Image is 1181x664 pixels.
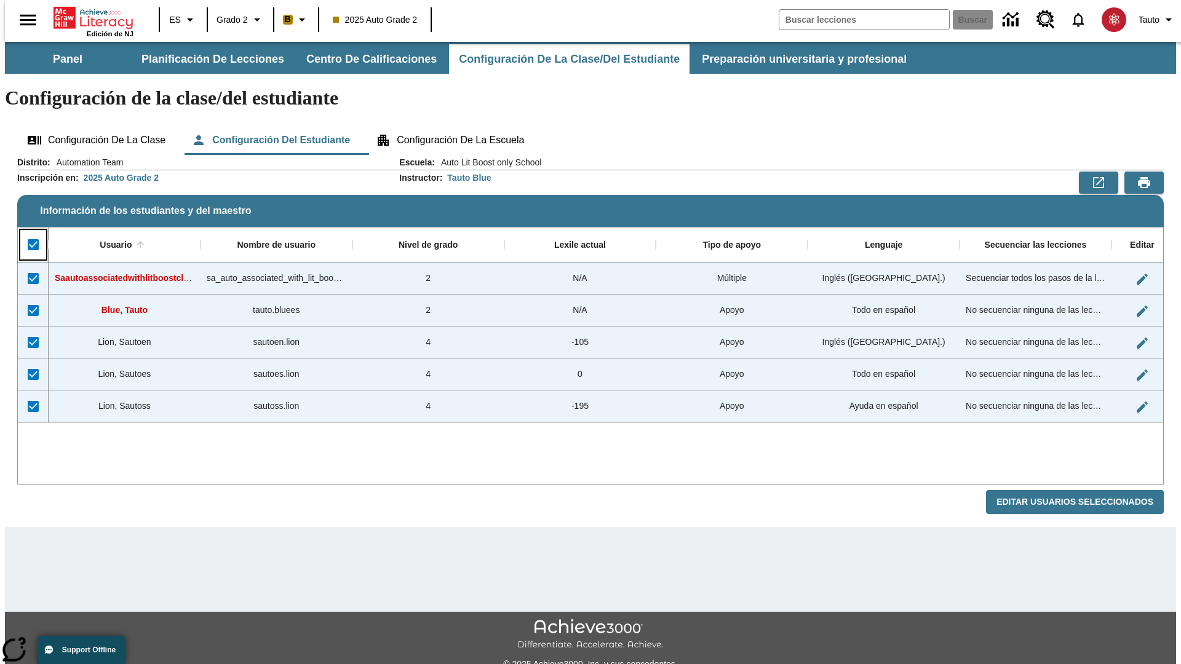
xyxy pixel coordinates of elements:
button: Editar Usuario [1130,395,1155,419]
div: Todo en español [808,294,960,326]
div: 4 [352,390,504,422]
div: 2 [352,294,504,326]
span: Lion, Sautoen [98,337,151,347]
div: 0 [504,358,656,390]
button: Centro de calificaciones [296,44,447,74]
div: Tipo de apoyo [702,240,761,251]
div: 4 [352,358,504,390]
a: Centro de recursos, Se abrirá en una pestaña nueva. [1029,3,1062,36]
h2: Escuela : [399,157,435,168]
button: Editar Usuario [1130,299,1155,323]
span: Edición de NJ [87,30,133,38]
a: Centro de información [995,3,1029,37]
div: Subbarra de navegación [5,44,918,74]
span: Tauto [1139,14,1159,26]
div: No secuenciar ninguna de las lecciones [960,326,1111,358]
button: Vista previa de impresión [1124,172,1164,194]
img: avatar image [1102,7,1126,32]
span: Grado 2 [217,14,248,26]
div: Apoyo [656,294,808,326]
button: Planificación de lecciones [132,44,294,74]
img: Achieve3000 Differentiate Accelerate Achieve [517,619,664,650]
button: Boost El color de la clase es anaranjado claro. Cambiar el color de la clase. [278,9,314,31]
input: Buscar campo [779,10,949,30]
div: Secuenciar las lecciones [985,240,1087,251]
a: Portada [54,6,133,30]
button: Editar Usuarios Seleccionados [986,490,1164,514]
button: Escoja un nuevo avatar [1094,4,1134,36]
div: Información de los estudiantes y del maestro [17,156,1164,515]
span: 2025 Auto Grade 2 [333,14,418,26]
div: Usuario [100,240,132,251]
button: Preparación universitaria y profesional [692,44,917,74]
button: Perfil/Configuración [1134,9,1181,31]
div: Inglés (EE. UU.) [808,326,960,358]
button: Configuración del estudiante [181,125,360,155]
span: Blue, Tauto [101,305,148,315]
a: Notificaciones [1062,4,1094,36]
h2: Instructor : [399,173,442,183]
button: Editar Usuario [1130,267,1155,291]
span: Información de los estudiantes y del maestro [40,205,251,216]
h2: Inscripción en : [17,173,79,183]
div: Ayuda en español [808,390,960,422]
div: N/A [504,294,656,326]
div: 2 [352,263,504,294]
div: Lexile actual [554,240,606,251]
div: Apoyo [656,326,808,358]
button: Exportar a CSV [1079,172,1118,194]
h1: Configuración de la clase/del estudiante [5,87,1176,109]
button: Lenguaje: ES, Selecciona un idioma [164,9,203,31]
div: Todo en español [808,358,960,390]
span: Support Offline [62,646,116,654]
div: sautoss.lion [201,390,352,422]
button: Configuración de la clase/del estudiante [449,44,690,74]
div: -195 [504,390,656,422]
h2: Distrito : [17,157,50,168]
button: Configuración de la clase [17,125,175,155]
div: tauto.bluees [201,294,352,326]
span: ES [169,14,181,26]
div: No secuenciar ninguna de las lecciones [960,358,1111,390]
div: 2025 Auto Grade 2 [84,172,159,184]
button: Grado: Grado 2, Elige un grado [212,9,269,31]
span: B [285,12,291,27]
div: Configuración de la clase/del estudiante [17,125,1164,155]
div: No secuenciar ninguna de las lecciones [960,390,1111,422]
div: Nombre de usuario [237,240,316,251]
div: sautoes.lion [201,358,352,390]
span: Lion, Sautoes [98,369,151,379]
span: Saautoassociatedwithlitboostcl, Saautoassociatedwithlitboostcl [55,273,317,283]
div: sa_auto_associated_with_lit_boost_classes [201,263,352,294]
div: Inglés (EE. UU.) [808,263,960,294]
div: Apoyo [656,358,808,390]
span: Auto Lit Boost only School [435,156,541,168]
div: Lenguaje [865,240,902,251]
div: N/A [504,263,656,294]
div: Apoyo [656,390,808,422]
button: Support Offline [37,636,125,664]
button: Abrir el menú lateral [10,2,46,38]
div: sautoen.lion [201,326,352,358]
div: Editar [1130,240,1155,251]
button: Editar Usuario [1130,363,1155,387]
div: Múltiple [656,263,808,294]
button: Editar Usuario [1130,331,1155,355]
div: Portada [54,4,133,38]
span: Lion, Sautoss [98,401,151,411]
button: Configuración de la escuela [366,125,534,155]
div: No secuenciar ninguna de las lecciones [960,294,1111,326]
span: Automation Team [50,156,124,168]
div: -105 [504,326,656,358]
button: Panel [6,44,129,74]
div: Nivel de grado [399,240,458,251]
div: 4 [352,326,504,358]
div: Secuenciar todos los pasos de la lección [960,263,1111,294]
div: Tauto Blue [447,172,491,184]
div: Subbarra de navegación [5,42,1176,74]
